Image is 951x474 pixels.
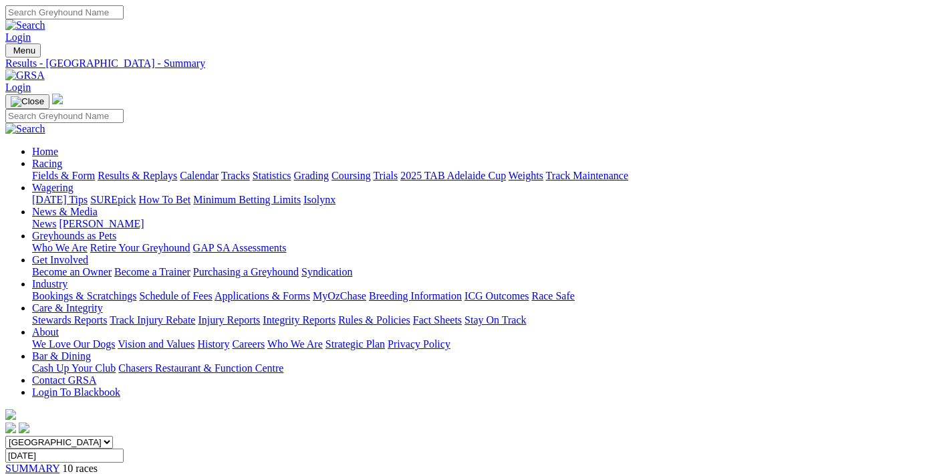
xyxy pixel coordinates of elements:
a: News [32,218,56,229]
a: Applications & Forms [215,290,310,302]
a: Fields & Form [32,170,95,181]
a: Coursing [331,170,371,181]
div: Bar & Dining [32,362,946,374]
a: ICG Outcomes [464,290,529,302]
input: Search [5,5,124,19]
img: logo-grsa-white.png [52,94,63,104]
a: Privacy Policy [388,338,450,350]
a: Results & Replays [98,170,177,181]
a: Home [32,146,58,157]
a: Race Safe [531,290,574,302]
a: Who We Are [32,242,88,253]
a: Syndication [301,266,352,277]
a: Login [5,82,31,93]
a: Vision and Values [118,338,194,350]
a: Integrity Reports [263,314,335,326]
a: Wagering [32,182,74,193]
a: News & Media [32,206,98,217]
div: Wagering [32,194,946,206]
a: Breeding Information [369,290,462,302]
a: Contact GRSA [32,374,96,386]
button: Toggle navigation [5,43,41,57]
a: Results - [GEOGRAPHIC_DATA] - Summary [5,57,946,70]
div: Care & Integrity [32,314,946,326]
a: Isolynx [303,194,335,205]
a: Racing [32,158,62,169]
a: Strategic Plan [325,338,385,350]
a: Weights [509,170,543,181]
a: Login To Blackbook [32,386,120,398]
a: Stay On Track [464,314,526,326]
a: Industry [32,278,67,289]
img: twitter.svg [19,423,29,433]
input: Select date [5,449,124,463]
a: GAP SA Assessments [193,242,287,253]
a: Purchasing a Greyhound [193,266,299,277]
a: SUMMARY [5,463,59,474]
a: Stewards Reports [32,314,107,326]
a: [DATE] Tips [32,194,88,205]
div: About [32,338,946,350]
a: Cash Up Your Club [32,362,116,374]
a: Retire Your Greyhound [90,242,190,253]
a: Statistics [253,170,291,181]
a: Become an Owner [32,266,112,277]
img: Search [5,19,45,31]
a: Fact Sheets [413,314,462,326]
a: Greyhounds as Pets [32,230,116,241]
a: History [197,338,229,350]
img: GRSA [5,70,45,82]
a: Trials [373,170,398,181]
a: Who We Are [267,338,323,350]
button: Toggle navigation [5,94,49,109]
a: 2025 TAB Adelaide Cup [400,170,506,181]
a: We Love Our Dogs [32,338,115,350]
span: 10 races [62,463,98,474]
div: Get Involved [32,266,946,278]
img: facebook.svg [5,423,16,433]
a: SUREpick [90,194,136,205]
a: Calendar [180,170,219,181]
span: Menu [13,45,35,55]
a: About [32,326,59,338]
a: Schedule of Fees [139,290,212,302]
a: Grading [294,170,329,181]
a: Bar & Dining [32,350,91,362]
a: Care & Integrity [32,302,103,314]
a: [PERSON_NAME] [59,218,144,229]
div: News & Media [32,218,946,230]
a: Login [5,31,31,43]
a: Tracks [221,170,250,181]
a: MyOzChase [313,290,366,302]
a: Chasers Restaurant & Function Centre [118,362,283,374]
a: Track Injury Rebate [110,314,195,326]
a: Become a Trainer [114,266,190,277]
a: Minimum Betting Limits [193,194,301,205]
a: Rules & Policies [338,314,410,326]
img: Search [5,123,45,135]
a: How To Bet [139,194,191,205]
a: Injury Reports [198,314,260,326]
div: Greyhounds as Pets [32,242,946,254]
a: Bookings & Scratchings [32,290,136,302]
a: Get Involved [32,254,88,265]
div: Racing [32,170,946,182]
a: Careers [232,338,265,350]
img: logo-grsa-white.png [5,409,16,420]
a: Track Maintenance [546,170,628,181]
input: Search [5,109,124,123]
img: Close [11,96,44,107]
div: Industry [32,290,946,302]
